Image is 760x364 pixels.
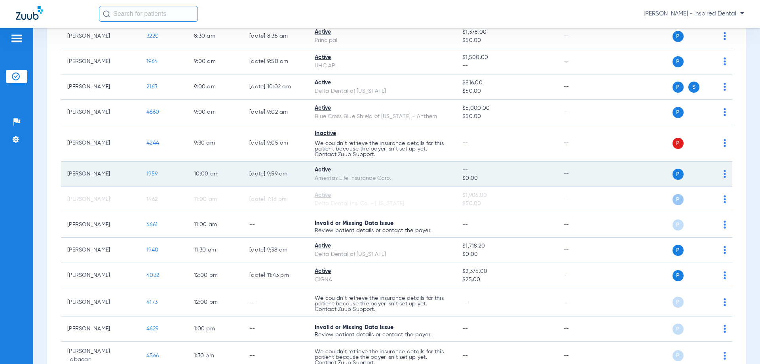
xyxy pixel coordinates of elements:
td: -- [557,74,610,100]
span: P [673,270,684,281]
td: -- [243,288,308,316]
td: [DATE] 9:38 AM [243,238,308,263]
td: [PERSON_NAME] [61,212,140,238]
div: Active [315,166,450,174]
img: Search Icon [103,10,110,17]
span: $50.00 [462,87,550,95]
td: [PERSON_NAME] [61,263,140,288]
td: -- [557,162,610,187]
td: [PERSON_NAME] [61,100,140,125]
span: P [673,324,684,335]
div: Delta Dental Ins. Co. - [US_STATE] [315,200,450,208]
div: Active [315,191,450,200]
p: Review patient details or contact the payer. [315,228,450,233]
span: -- [462,299,468,305]
span: $50.00 [462,112,550,121]
td: [DATE] 10:02 AM [243,74,308,100]
span: $50.00 [462,200,550,208]
span: P [673,107,684,118]
span: Invalid or Missing Data Issue [315,221,393,226]
span: 4173 [146,299,158,305]
img: group-dot-blue.svg [724,352,726,360]
span: P [673,169,684,180]
td: [PERSON_NAME] [61,288,140,316]
td: [PERSON_NAME] [61,162,140,187]
td: [PERSON_NAME] [61,125,140,162]
td: -- [557,288,610,316]
td: 1:00 PM [188,316,243,342]
p: We couldn’t retrieve the insurance details for this patient because the payer isn’t set up yet. C... [315,141,450,157]
span: $0.00 [462,174,550,183]
td: [DATE] 9:05 AM [243,125,308,162]
span: $0.00 [462,250,550,259]
td: -- [557,187,610,212]
span: -- [462,222,468,227]
span: $50.00 [462,36,550,45]
div: Active [315,53,450,62]
td: -- [243,212,308,238]
span: S [688,82,699,93]
span: P [673,219,684,231]
img: group-dot-blue.svg [724,57,726,65]
img: group-dot-blue.svg [724,83,726,91]
div: UHC API [315,62,450,70]
td: 12:00 PM [188,288,243,316]
td: [DATE] 11:43 PM [243,263,308,288]
span: P [673,297,684,308]
div: Active [315,267,450,276]
td: 9:00 AM [188,100,243,125]
div: Delta Dental of [US_STATE] [315,250,450,259]
img: group-dot-blue.svg [724,170,726,178]
p: Review patient details or contact the payer. [315,332,450,337]
span: -- [462,166,550,174]
td: 9:00 AM [188,74,243,100]
img: group-dot-blue.svg [724,221,726,229]
span: 4566 [146,353,159,358]
img: group-dot-blue.svg [724,195,726,203]
img: group-dot-blue.svg [724,139,726,147]
div: Blue Cross Blue Shield of [US_STATE] - Anthem [315,112,450,121]
span: 4661 [146,222,158,227]
div: Principal [315,36,450,45]
span: $1,378.00 [462,28,550,36]
td: [PERSON_NAME] [61,187,140,212]
span: 1964 [146,59,158,64]
span: $25.00 [462,276,550,284]
td: [DATE] 9:02 AM [243,100,308,125]
span: Invalid or Missing Data Issue [315,325,393,330]
td: [PERSON_NAME] [61,316,140,342]
img: hamburger-icon [10,34,23,43]
img: group-dot-blue.svg [724,246,726,254]
div: Active [315,28,450,36]
span: 1462 [146,196,158,202]
span: 1959 [146,171,158,177]
td: -- [557,316,610,342]
span: -- [462,326,468,332]
td: 9:00 AM [188,49,243,74]
td: [PERSON_NAME] [61,238,140,263]
td: [DATE] 7:18 PM [243,187,308,212]
img: group-dot-blue.svg [724,32,726,40]
img: group-dot-blue.svg [724,108,726,116]
td: -- [557,100,610,125]
td: [PERSON_NAME] [61,49,140,74]
span: 4032 [146,273,159,278]
img: group-dot-blue.svg [724,271,726,279]
div: Inactive [315,130,450,138]
td: 11:00 AM [188,187,243,212]
td: -- [243,316,308,342]
span: -- [462,353,468,358]
div: Active [315,79,450,87]
span: P [673,82,684,93]
span: 3220 [146,33,159,39]
span: $1,718.20 [462,242,550,250]
span: P [673,350,684,361]
span: P [673,56,684,67]
td: [PERSON_NAME] [61,74,140,100]
td: [DATE] 8:35 AM [243,24,308,49]
span: 4244 [146,140,159,146]
td: -- [557,263,610,288]
img: group-dot-blue.svg [724,325,726,333]
td: 11:00 AM [188,212,243,238]
span: 4660 [146,109,159,115]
